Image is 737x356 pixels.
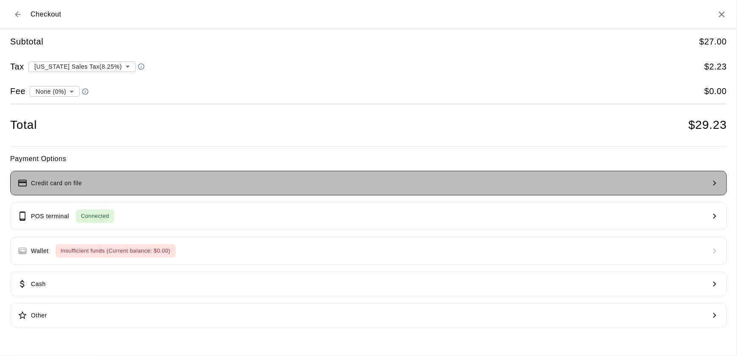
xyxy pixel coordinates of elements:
h6: Payment Options [10,153,727,164]
div: [US_STATE] Sales Tax ( 8.25 %) [28,58,136,74]
h5: $ 27.00 [699,36,727,47]
button: Credit card on file [10,171,727,195]
h4: Total [10,118,37,133]
button: POS terminalConnected [10,202,727,230]
h5: Tax [10,61,24,72]
span: Connected [76,211,114,221]
p: Credit card on file [31,179,82,188]
p: POS terminal [31,212,69,221]
h5: Fee [10,86,25,97]
h5: $ 2.23 [704,61,727,72]
p: Cash [31,280,46,289]
p: Other [31,311,47,320]
h5: $ 0.00 [704,86,727,97]
button: Cash [10,272,727,296]
button: Close [717,9,727,19]
div: None (0%) [30,83,80,99]
button: Back to cart [10,7,25,22]
button: Other [10,303,727,328]
h4: $ 29.23 [688,118,727,133]
div: Checkout [10,7,61,22]
h5: Subtotal [10,36,43,47]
